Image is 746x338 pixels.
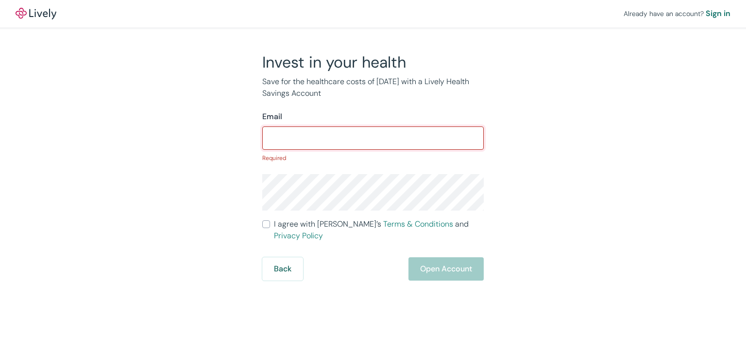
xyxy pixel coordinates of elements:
a: Sign in [706,8,730,19]
div: Already have an account? [624,8,730,19]
h2: Invest in your health [262,53,484,72]
button: Back [262,257,303,281]
p: Required [262,154,484,162]
span: I agree with [PERSON_NAME]’s and [274,218,484,242]
p: Save for the healthcare costs of [DATE] with a Lively Health Savings Account [262,76,484,99]
a: Privacy Policy [274,231,323,241]
a: LivelyLively [16,8,56,19]
img: Lively [16,8,56,19]
label: Email [262,111,282,123]
a: Terms & Conditions [383,219,453,229]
